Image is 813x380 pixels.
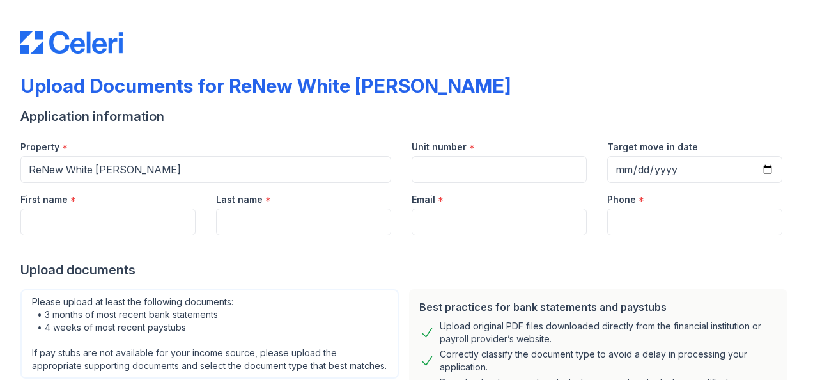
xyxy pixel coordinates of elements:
[412,193,435,206] label: Email
[607,193,636,206] label: Phone
[419,299,777,315] div: Best practices for bank statements and paystubs
[607,141,698,154] label: Target move in date
[20,31,123,54] img: CE_Logo_Blue-a8612792a0a2168367f1c8372b55b34899dd931a85d93a1a3d3e32e68fde9ad4.png
[412,141,467,154] label: Unit number
[20,193,68,206] label: First name
[440,320,777,345] div: Upload original PDF files downloaded directly from the financial institution or payroll provider’...
[440,348,777,374] div: Correctly classify the document type to avoid a delay in processing your application.
[20,107,793,125] div: Application information
[20,289,399,379] div: Please upload at least the following documents: • 3 months of most recent bank statements • 4 wee...
[20,141,59,154] label: Property
[20,261,793,279] div: Upload documents
[216,193,263,206] label: Last name
[20,74,511,97] div: Upload Documents for ReNew White [PERSON_NAME]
